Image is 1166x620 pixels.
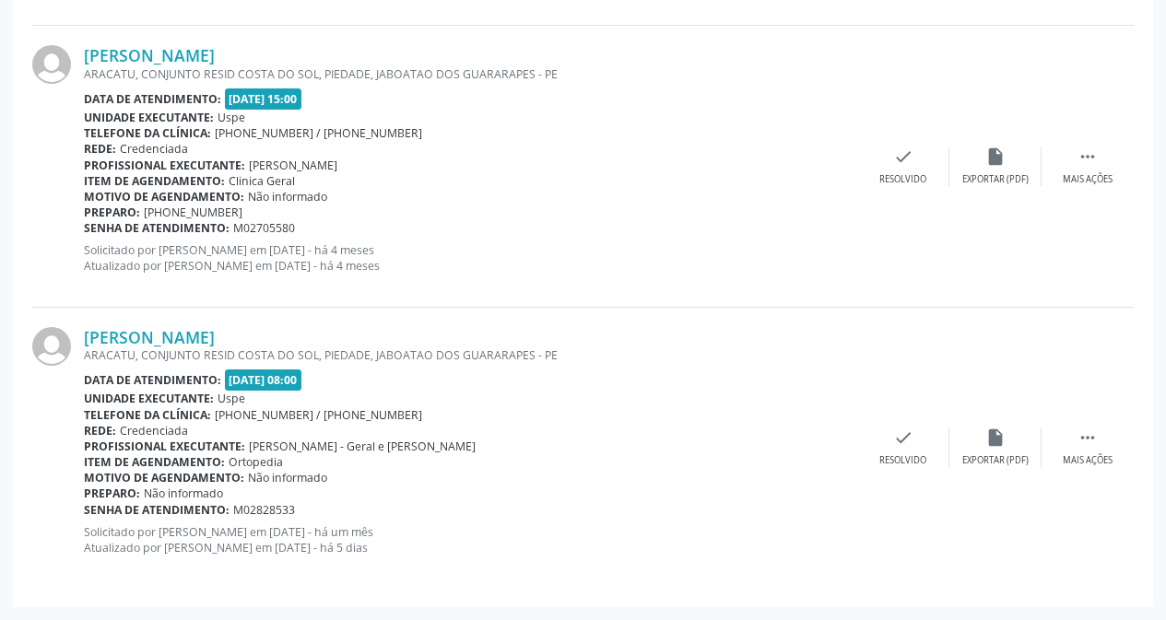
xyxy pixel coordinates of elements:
span: [DATE] 15:00 [225,88,302,110]
div: Resolvido [879,173,926,186]
b: Senha de atendimento: [84,220,230,236]
div: Exportar (PDF) [962,454,1029,467]
p: Solicitado por [PERSON_NAME] em [DATE] - há 4 meses Atualizado por [PERSON_NAME] em [DATE] - há 4... [84,242,857,274]
span: Ortopedia [229,454,283,470]
i: insert_drive_file [985,427,1006,448]
span: Credenciada [120,141,188,157]
div: ARACATU, CONJUNTO RESID COSTA DO SOL, PIEDADE, JABOATAO DOS GUARARAPES - PE [84,66,857,82]
b: Unidade executante: [84,110,214,125]
b: Senha de atendimento: [84,502,230,518]
div: Exportar (PDF) [962,173,1029,186]
b: Item de agendamento: [84,454,225,470]
span: Não informado [248,470,327,485]
span: Credenciada [120,423,188,439]
span: Não informado [144,485,223,501]
span: Clinica Geral [229,173,295,189]
span: Não informado [248,189,327,205]
span: Uspe [218,110,245,125]
b: Rede: [84,141,116,157]
a: [PERSON_NAME] [84,45,215,65]
span: [DATE] 08:00 [225,369,302,391]
img: img [32,45,71,84]
i: check [893,146,913,167]
b: Data de atendimento: [84,91,221,107]
b: Preparo: [84,205,140,220]
span: M02705580 [233,220,295,236]
div: Resolvido [879,454,926,467]
span: [PERSON_NAME] - Geral e [PERSON_NAME] [249,439,476,454]
span: Uspe [218,391,245,406]
b: Motivo de agendamento: [84,470,244,485]
b: Data de atendimento: [84,372,221,388]
i:  [1078,427,1098,448]
b: Item de agendamento: [84,173,225,189]
img: img [32,327,71,366]
i:  [1078,146,1098,167]
span: [PERSON_NAME] [249,158,337,173]
b: Motivo de agendamento: [84,189,244,205]
b: Unidade executante: [84,391,214,406]
span: [PHONE_NUMBER] / [PHONE_NUMBER] [215,125,422,141]
div: Mais ações [1063,454,1113,467]
b: Profissional executante: [84,158,245,173]
b: Profissional executante: [84,439,245,454]
b: Preparo: [84,485,140,501]
b: Telefone da clínica: [84,407,211,423]
b: Telefone da clínica: [84,125,211,141]
p: Solicitado por [PERSON_NAME] em [DATE] - há um mês Atualizado por [PERSON_NAME] em [DATE] - há 5 ... [84,524,857,556]
b: Rede: [84,423,116,439]
span: [PHONE_NUMBER] [144,205,242,220]
div: Mais ações [1063,173,1113,186]
i: insert_drive_file [985,146,1006,167]
div: ARACATU, CONJUNTO RESID COSTA DO SOL, PIEDADE, JABOATAO DOS GUARARAPES - PE [84,347,857,363]
i: check [893,427,913,448]
span: M02828533 [233,502,295,518]
a: [PERSON_NAME] [84,327,215,347]
span: [PHONE_NUMBER] / [PHONE_NUMBER] [215,407,422,423]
